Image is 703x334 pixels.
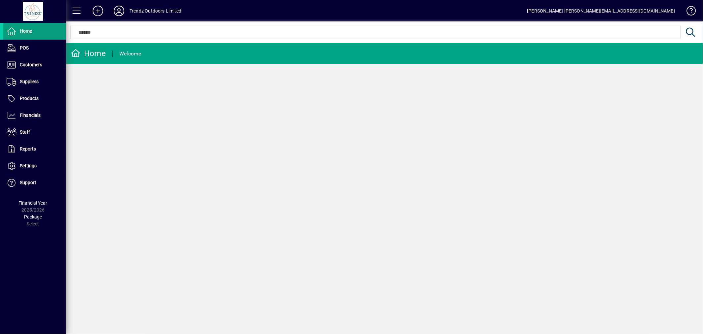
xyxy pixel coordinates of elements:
[108,5,130,17] button: Profile
[682,1,695,23] a: Knowledge Base
[24,214,42,219] span: Package
[20,129,30,135] span: Staff
[3,107,66,124] a: Financials
[3,40,66,56] a: POS
[3,158,66,174] a: Settings
[119,49,141,59] div: Welcome
[20,146,36,151] span: Reports
[71,48,106,59] div: Home
[3,74,66,90] a: Suppliers
[3,175,66,191] a: Support
[20,62,42,67] span: Customers
[130,6,181,16] div: Trendz Outdoors Limited
[3,141,66,157] a: Reports
[3,90,66,107] a: Products
[20,113,41,118] span: Financials
[20,96,39,101] span: Products
[19,200,47,206] span: Financial Year
[87,5,108,17] button: Add
[20,28,32,34] span: Home
[527,6,675,16] div: [PERSON_NAME] [PERSON_NAME][EMAIL_ADDRESS][DOMAIN_NAME]
[20,79,39,84] span: Suppliers
[3,124,66,141] a: Staff
[20,163,37,168] span: Settings
[3,57,66,73] a: Customers
[20,180,36,185] span: Support
[20,45,29,50] span: POS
